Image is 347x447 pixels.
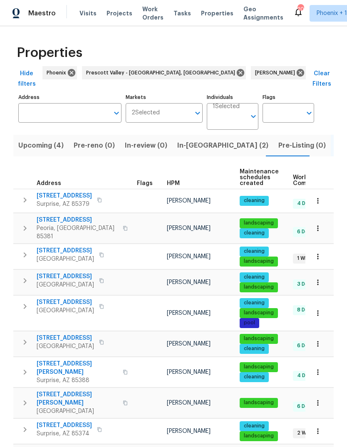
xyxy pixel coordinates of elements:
button: Open [303,107,315,119]
span: Properties [201,9,233,17]
span: landscaping [240,309,277,316]
span: 6 Done [294,228,318,235]
span: [GEOGRAPHIC_DATA] [37,306,94,315]
span: Prescott Valley - [GEOGRAPHIC_DATA], [GEOGRAPHIC_DATA] [86,69,238,77]
div: [PERSON_NAME] [251,66,306,79]
span: [PERSON_NAME] [167,225,211,231]
span: Phoenix + 1 [317,9,347,17]
span: Upcoming (4) [18,140,64,151]
button: Open [192,107,203,119]
label: Flags [263,95,314,100]
span: [PERSON_NAME] [167,254,211,259]
button: Hide filters [13,66,40,91]
span: In-[GEOGRAPHIC_DATA] (2) [177,140,268,151]
span: 8 Done [294,306,318,314]
span: pool [240,319,258,326]
span: landscaping [240,258,277,265]
span: [STREET_ADDRESS] [37,421,92,430]
span: cleaning [240,197,268,204]
span: 3 Done [294,281,318,288]
span: Hide filters [17,69,37,89]
span: landscaping [240,220,277,227]
span: [GEOGRAPHIC_DATA] [37,281,94,289]
span: [STREET_ADDRESS] [37,192,92,200]
span: [STREET_ADDRESS] [37,298,94,306]
span: Geo Assignments [243,5,283,22]
span: Projects [107,9,132,17]
span: Address [37,180,61,186]
span: landscaping [240,432,277,440]
span: [STREET_ADDRESS] [37,247,94,255]
span: landscaping [240,399,277,406]
span: Properties [17,49,82,57]
span: Pre-Listing (0) [278,140,326,151]
span: cleaning [240,345,268,352]
span: landscaping [240,335,277,342]
span: [PERSON_NAME] [167,198,211,204]
span: 4 Done [294,200,318,207]
span: cleaning [240,373,268,380]
button: Open [111,107,122,119]
span: Surprise, AZ 85388 [37,376,118,385]
span: 6 Done [294,403,318,410]
span: Surprise, AZ 85379 [37,200,92,208]
span: 1 WIP [294,255,312,262]
span: [STREET_ADDRESS] [37,272,94,281]
span: [PERSON_NAME] [167,428,211,434]
span: Flags [137,180,153,186]
span: [GEOGRAPHIC_DATA] [37,342,94,351]
span: [STREET_ADDRESS][PERSON_NAME] [37,390,118,407]
span: cleaning [240,422,268,430]
span: landscaping [240,284,277,291]
div: Prescott Valley - [GEOGRAPHIC_DATA], [GEOGRAPHIC_DATA] [82,66,246,79]
button: Open [248,111,259,122]
span: 1 Selected [213,103,240,110]
span: Phoenix [47,69,69,77]
span: [PERSON_NAME] [167,279,211,285]
span: [PERSON_NAME] [167,310,211,316]
span: 2 Selected [131,109,160,116]
span: cleaning [240,230,268,237]
span: HPM [167,180,180,186]
label: Address [18,95,121,100]
label: Individuals [207,95,258,100]
span: Pre-reno (0) [74,140,115,151]
span: Maestro [28,9,56,17]
span: [PERSON_NAME] [167,341,211,347]
span: Maintenance schedules created [240,169,279,186]
span: Surprise, AZ 85374 [37,430,92,438]
span: [STREET_ADDRESS] [37,216,118,224]
span: cleaning [240,299,268,306]
span: [PERSON_NAME] [167,369,211,375]
span: Tasks [173,10,191,16]
button: Clear Filters [308,66,335,91]
span: Work Order Completion [293,175,345,186]
span: Visits [79,9,97,17]
span: [GEOGRAPHIC_DATA] [37,255,94,263]
div: Phoenix [42,66,77,79]
span: cleaning [240,248,268,255]
span: Clear Filters [312,69,332,89]
span: [STREET_ADDRESS][PERSON_NAME] [37,360,118,376]
label: Markets [126,95,203,100]
span: Peoria, [GEOGRAPHIC_DATA] 85381 [37,224,118,241]
span: [PERSON_NAME] [255,69,298,77]
span: cleaning [240,274,268,281]
span: Work Orders [142,5,164,22]
span: [STREET_ADDRESS] [37,334,94,342]
div: 20 [297,5,303,13]
span: [GEOGRAPHIC_DATA] [37,407,118,415]
span: 4 Done [294,372,318,379]
span: landscaping [240,363,277,370]
span: In-review (0) [125,140,167,151]
span: [PERSON_NAME] [167,400,211,406]
span: 2 WIP [294,430,314,437]
span: 6 Done [294,342,318,349]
